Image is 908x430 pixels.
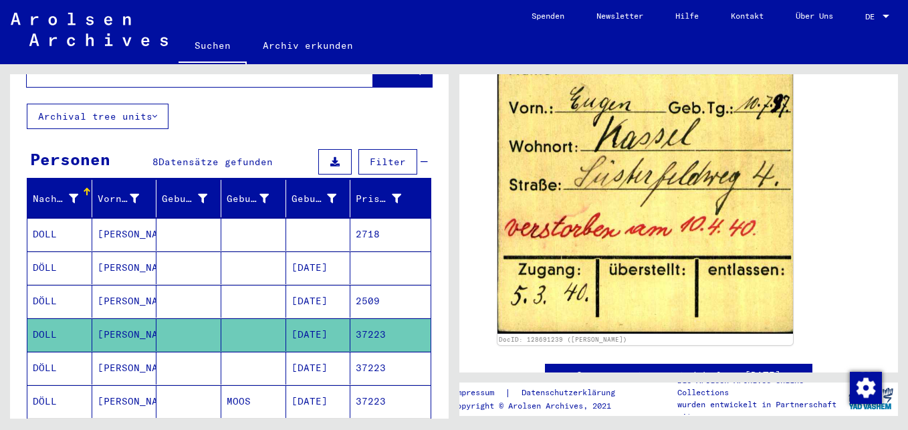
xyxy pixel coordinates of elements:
[27,251,92,284] mat-cell: DÖLL
[849,371,881,403] div: Zustimmung ändern
[162,192,207,206] div: Geburtsname
[27,218,92,251] mat-cell: DOLL
[33,188,95,209] div: Nachname
[850,372,882,404] img: Zustimmung ändern
[221,385,286,418] mat-cell: MOOS
[92,180,157,217] mat-header-cell: Vorname
[350,318,431,351] mat-cell: 37223
[152,156,158,168] span: 8
[92,251,157,284] mat-cell: [PERSON_NAME]
[162,188,224,209] div: Geburtsname
[286,180,351,217] mat-header-cell: Geburtsdatum
[27,180,92,217] mat-header-cell: Nachname
[350,285,431,318] mat-cell: 2509
[33,192,78,206] div: Nachname
[92,285,157,318] mat-cell: [PERSON_NAME]
[286,385,351,418] mat-cell: [DATE]
[350,218,431,251] mat-cell: 2718
[511,386,631,400] a: Datenschutzerklärung
[98,192,140,206] div: Vorname
[27,104,168,129] button: Archival tree units
[27,318,92,351] mat-cell: DOLL
[356,188,418,209] div: Prisoner #
[846,382,896,415] img: yv_logo.png
[286,318,351,351] mat-cell: [DATE]
[356,192,401,206] div: Prisoner #
[158,156,273,168] span: Datensätze gefunden
[292,188,354,209] div: Geburtsdatum
[350,352,431,385] mat-cell: 37223
[350,180,431,217] mat-header-cell: Prisoner #
[292,192,337,206] div: Geburtsdatum
[227,192,269,206] div: Geburt‏
[576,368,781,383] a: See comments created before [DATE]
[221,180,286,217] mat-header-cell: Geburt‏
[452,386,631,400] div: |
[370,156,406,168] span: Filter
[30,147,110,171] div: Personen
[350,385,431,418] mat-cell: 37223
[27,385,92,418] mat-cell: DÖLL
[179,29,247,64] a: Suchen
[865,12,880,21] span: DE
[27,352,92,385] mat-cell: DÖLL
[92,352,157,385] mat-cell: [PERSON_NAME]
[286,352,351,385] mat-cell: [DATE]
[27,285,92,318] mat-cell: DÖLL
[358,149,417,175] button: Filter
[92,318,157,351] mat-cell: [PERSON_NAME]
[286,285,351,318] mat-cell: [DATE]
[227,188,286,209] div: Geburt‏
[286,251,351,284] mat-cell: [DATE]
[499,336,627,343] a: DocID: 128691239 ([PERSON_NAME])
[452,386,505,400] a: Impressum
[92,218,157,251] mat-cell: [PERSON_NAME]
[98,188,156,209] div: Vorname
[452,400,631,412] p: Copyright © Arolsen Archives, 2021
[92,385,157,418] mat-cell: [PERSON_NAME]
[677,374,843,399] p: Die Arolsen Archives Online-Collections
[156,180,221,217] mat-header-cell: Geburtsname
[247,29,369,62] a: Archiv erkunden
[11,13,168,46] img: Arolsen_neg.svg
[677,399,843,423] p: wurden entwickelt in Partnerschaft mit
